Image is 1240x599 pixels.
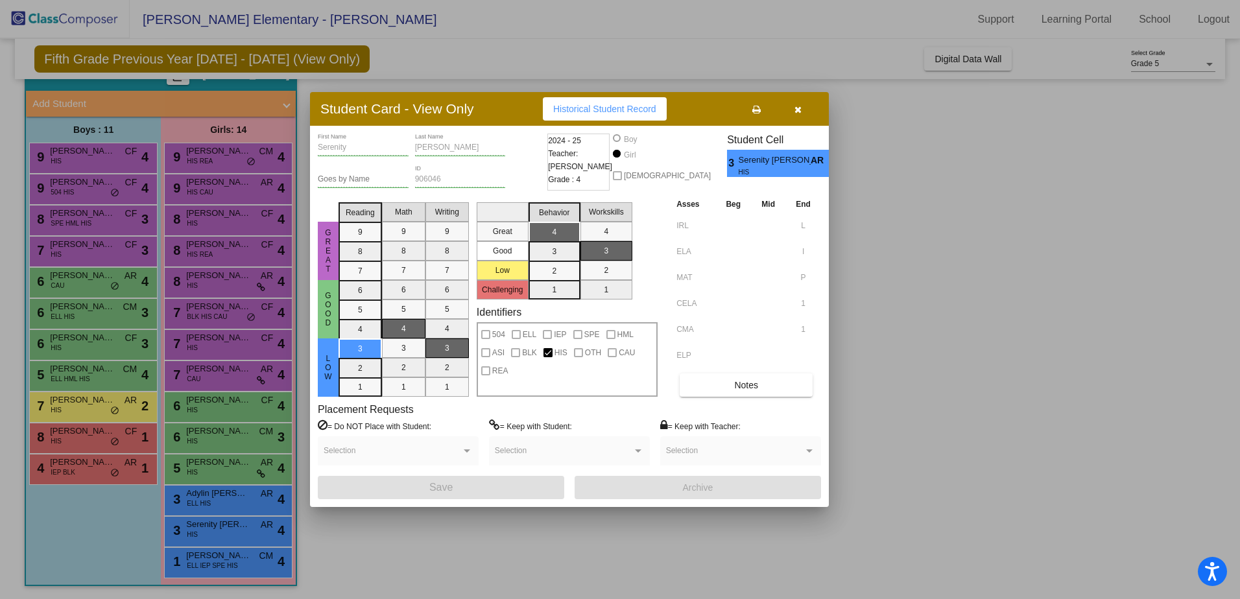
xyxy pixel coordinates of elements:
span: HIS [739,167,802,177]
span: 3 [727,156,738,171]
input: assessment [676,216,712,235]
label: Identifiers [477,306,521,318]
span: BLK [522,345,537,360]
th: End [785,197,821,211]
th: Beg [715,197,751,211]
span: Serenity [PERSON_NAME] [739,154,811,167]
span: 504 [492,327,505,342]
span: ELL [523,327,536,342]
input: assessment [676,346,712,365]
div: Girl [623,149,636,161]
input: assessment [676,320,712,339]
h3: Student Cell [727,134,840,146]
span: 2024 - 25 [548,134,581,147]
span: Notes [734,380,758,390]
span: Good [322,291,334,327]
span: Save [429,482,453,493]
span: Low [322,354,334,381]
span: REA [492,363,508,379]
input: goes by name [318,175,409,184]
label: = Do NOT Place with Student: [318,419,431,432]
span: HIS [554,345,567,360]
button: Notes [680,373,813,397]
button: Archive [575,476,821,499]
span: ASI [492,345,505,360]
span: IEP [554,327,566,342]
input: Enter ID [415,175,506,184]
input: assessment [676,268,712,287]
th: Mid [751,197,785,211]
div: Boy [623,134,638,145]
label: = Keep with Student: [489,419,572,432]
button: Historical Student Record [543,97,667,121]
span: OTH [585,345,601,360]
h3: Student Card - View Only [320,100,474,117]
span: Great [322,228,334,274]
th: Asses [673,197,715,211]
span: CAU [619,345,635,360]
span: SPE [584,327,600,342]
span: Historical Student Record [553,104,656,114]
span: [DEMOGRAPHIC_DATA] [624,168,711,183]
span: HML [617,327,634,342]
span: AR [811,154,829,167]
span: 4 [829,156,840,171]
label: Placement Requests [318,403,414,416]
input: assessment [676,294,712,313]
label: = Keep with Teacher: [660,419,741,432]
span: Teacher: [PERSON_NAME] [548,147,612,173]
span: Archive [683,482,713,493]
span: Grade : 4 [548,173,580,186]
button: Save [318,476,564,499]
input: assessment [676,242,712,261]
